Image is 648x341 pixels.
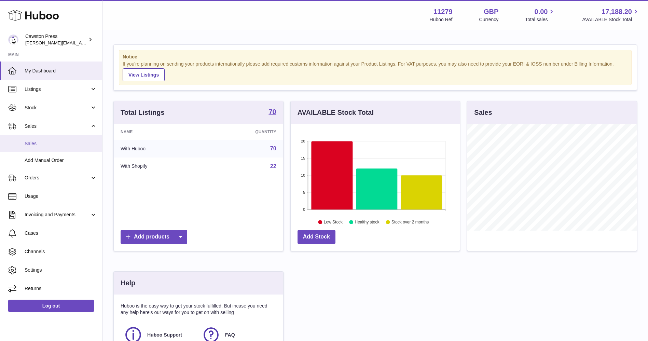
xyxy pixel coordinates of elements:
div: Currency [479,16,499,23]
a: Add products [121,230,187,244]
td: With Huboo [114,140,205,158]
img: thomas.carson@cawstonpress.com [8,35,18,45]
text: 10 [301,173,305,177]
text: 0 [303,207,305,212]
text: 20 [301,139,305,143]
h3: Sales [474,108,492,117]
span: AVAILABLE Stock Total [582,16,640,23]
span: Stock [25,105,90,111]
h3: Total Listings [121,108,165,117]
a: 17,188.20 AVAILABLE Stock Total [582,7,640,23]
a: 70 [270,146,276,151]
span: My Dashboard [25,68,97,74]
span: Add Manual Order [25,157,97,164]
th: Quantity [205,124,283,140]
h3: AVAILABLE Stock Total [298,108,374,117]
text: Stock over 2 months [391,220,429,224]
span: Channels [25,248,97,255]
div: If you're planning on sending your products internationally please add required customs informati... [123,61,628,81]
td: With Shopify [114,158,205,175]
div: Huboo Ref [430,16,453,23]
a: 22 [270,163,276,169]
span: FAQ [225,332,235,338]
th: Name [114,124,205,140]
strong: 70 [268,108,276,115]
text: Healthy stock [355,220,380,224]
a: 70 [268,108,276,117]
text: 5 [303,190,305,194]
span: 0.00 [535,7,548,16]
span: Total sales [525,16,555,23]
text: Low Stock [324,220,343,224]
span: Sales [25,123,90,129]
span: Huboo Support [147,332,182,338]
span: Listings [25,86,90,93]
span: Usage [25,193,97,200]
span: Cases [25,230,97,236]
text: 15 [301,156,305,160]
h3: Help [121,278,135,288]
div: Cawston Press [25,33,87,46]
strong: Notice [123,54,628,60]
span: Invoicing and Payments [25,212,90,218]
a: Add Stock [298,230,335,244]
span: Settings [25,267,97,273]
strong: GBP [484,7,498,16]
span: 17,188.20 [602,7,632,16]
span: [PERSON_NAME][EMAIL_ADDRESS][PERSON_NAME][DOMAIN_NAME] [25,40,174,45]
span: Sales [25,140,97,147]
a: 0.00 Total sales [525,7,555,23]
p: Huboo is the easy way to get your stock fulfilled. But incase you need any help here's our ways f... [121,303,276,316]
span: Orders [25,175,90,181]
a: Log out [8,300,94,312]
span: Returns [25,285,97,292]
a: View Listings [123,68,165,81]
strong: 11279 [433,7,453,16]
